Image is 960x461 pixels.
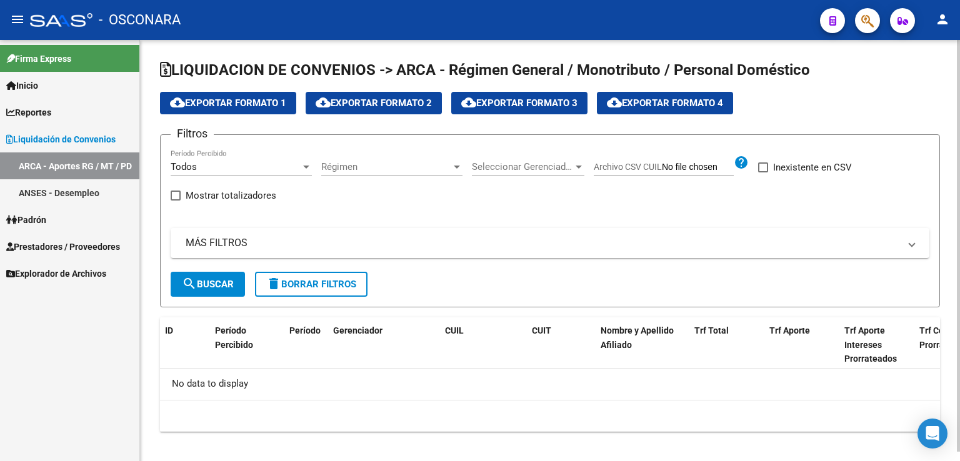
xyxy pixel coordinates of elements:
span: Trf Total [694,325,729,335]
span: - OSCONARA [99,6,181,34]
span: Borrar Filtros [266,279,356,290]
mat-expansion-panel-header: MÁS FILTROS [171,228,929,258]
datatable-header-cell: Gerenciador [328,317,422,372]
mat-icon: help [734,155,749,170]
mat-panel-title: MÁS FILTROS [186,236,899,250]
button: Borrar Filtros [255,272,367,297]
span: Exportar Formato 2 [316,97,432,109]
span: Buscar [182,279,234,290]
span: ID [165,325,173,335]
mat-icon: person [935,12,950,27]
span: Nombre y Apellido Afiliado [601,325,674,350]
span: LIQUIDACION DE CONVENIOS -> ARCA - Régimen General / Monotributo / Personal Doméstico [160,61,810,79]
datatable-header-cell: CUIT [527,317,596,372]
mat-icon: delete [266,276,281,291]
datatable-header-cell: Trf Total [689,317,764,372]
datatable-header-cell: Período [284,317,328,372]
mat-icon: cloud_download [607,95,622,110]
span: Trf Aporte Intereses Prorrateados [844,325,897,364]
mat-icon: cloud_download [461,95,476,110]
span: Exportar Formato 4 [607,97,723,109]
span: Inexistente en CSV [773,160,852,175]
datatable-header-cell: CUIL [440,317,509,372]
span: Gerenciador [333,325,382,335]
span: CUIT [532,325,551,335]
span: Exportar Formato 1 [170,97,286,109]
span: Período Percibido [215,325,253,350]
button: Buscar [171,272,245,297]
input: Archivo CSV CUIL [662,162,734,173]
button: Exportar Formato 2 [306,92,442,114]
mat-icon: cloud_download [170,95,185,110]
span: Trf Aporte [769,325,810,335]
mat-icon: search [182,276,197,291]
datatable-header-cell: ID [160,317,210,372]
span: Inicio [6,79,38,92]
h3: Filtros [171,125,214,142]
button: Exportar Formato 1 [160,92,296,114]
span: Padrón [6,213,46,227]
datatable-header-cell: Nombre y Apellido Afiliado [596,317,689,372]
span: Exportar Formato 3 [461,97,577,109]
div: Open Intercom Messenger [917,419,947,449]
button: Exportar Formato 4 [597,92,733,114]
span: Todos [171,161,197,172]
datatable-header-cell: Trf Aporte Intereses Prorrateados [839,317,914,372]
datatable-header-cell: Período Percibido [210,317,266,372]
span: Régimen [321,161,451,172]
datatable-header-cell: Trf Aporte [764,317,839,372]
span: Liquidación de Convenios [6,132,116,146]
div: No data to display [160,369,940,400]
span: Seleccionar Gerenciador [472,161,573,172]
mat-icon: menu [10,12,25,27]
span: Archivo CSV CUIL [594,162,662,172]
button: Exportar Formato 3 [451,92,587,114]
span: Prestadores / Proveedores [6,240,120,254]
span: CUIL [445,325,464,335]
span: Firma Express [6,52,71,66]
span: Reportes [6,106,51,119]
span: Período [289,325,321,335]
span: Mostrar totalizadores [186,188,276,203]
mat-icon: cloud_download [316,95,331,110]
span: Explorador de Archivos [6,267,106,280]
